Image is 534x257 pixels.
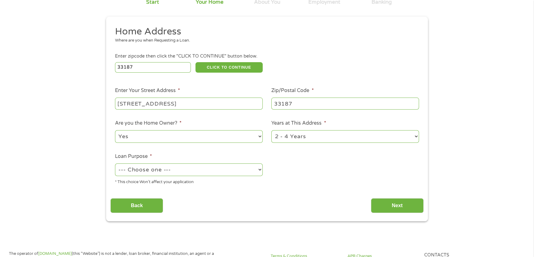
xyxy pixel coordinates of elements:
h2: Home Address [115,26,415,38]
label: Zip/Postal Code [271,87,314,94]
a: [DOMAIN_NAME] [38,251,72,256]
label: Years at This Address [271,120,326,126]
div: Enter zipcode then click the "CLICK TO CONTINUE" button below. [115,53,419,60]
input: Enter Zipcode (e.g 01510) [115,62,191,73]
label: Loan Purpose [115,153,152,160]
button: CLICK TO CONTINUE [195,62,263,73]
label: Enter Your Street Address [115,87,180,94]
input: Back [110,198,163,213]
input: 1 Main Street [115,98,263,109]
div: * This choice Won’t affect your application [115,177,263,185]
div: Where are you when Requesting a Loan. [115,38,415,44]
label: Are you the Home Owner? [115,120,182,126]
input: Next [371,198,424,213]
